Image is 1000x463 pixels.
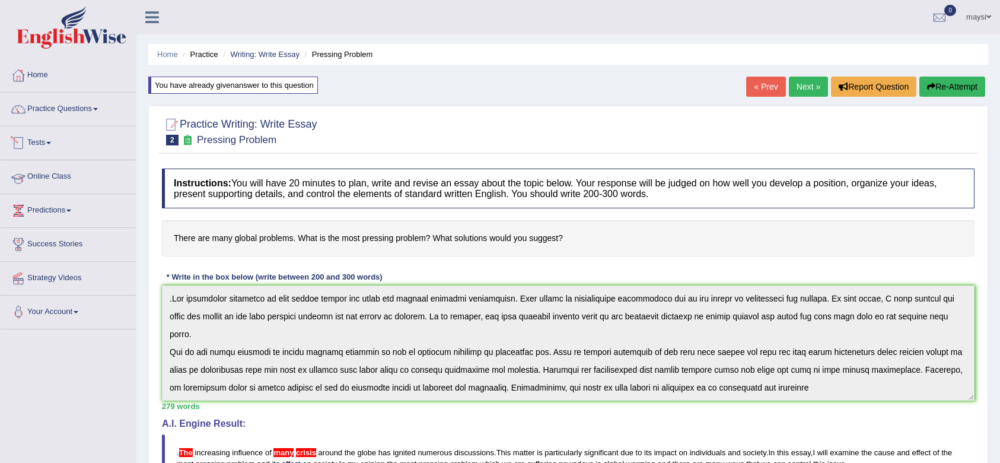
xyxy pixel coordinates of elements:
[197,134,276,145] small: Pressing Problem
[861,448,872,457] span: the
[345,448,355,457] span: the
[1,59,136,88] a: Home
[584,448,619,457] span: significant
[230,50,300,59] a: Writing: Write Essay
[265,448,272,457] span: of
[496,448,511,457] span: This
[817,448,828,457] span: will
[454,448,494,457] span: discussions
[162,271,387,283] div: * Write in the box below (write between 200 and 300 words)
[679,448,687,457] span: on
[743,448,766,457] span: society
[1,93,136,122] a: Practice Questions
[232,448,263,457] span: influence
[181,135,194,146] small: Exam occurring question
[830,448,859,457] span: examine
[897,448,910,457] span: and
[768,448,775,457] span: In
[319,448,342,457] span: around
[746,77,785,97] a: « Prev
[294,448,296,457] span: Possible agreement error. The noun crisis seems to be countable; consider using: “many crises”. (...
[636,448,642,457] span: to
[162,401,974,412] div: 279 words
[302,49,373,60] li: Pressing Problem
[418,448,452,457] span: numerous
[148,77,318,94] div: You have already given answer to this question
[1,194,136,224] a: Predictions
[690,448,726,457] span: individuals
[944,5,956,16] span: 0
[357,448,376,457] span: globe
[166,135,179,145] span: 2
[393,448,415,457] span: ignited
[831,77,916,97] button: Report Question
[728,448,741,457] span: and
[174,178,231,188] b: Instructions:
[537,448,542,457] span: is
[813,448,815,457] span: I
[162,169,974,208] h4: You will have 20 minutes to plan, write and revise an essay about the topic below. Your response ...
[273,448,294,457] span: Possible agreement error. The noun crisis seems to be countable; consider using: “many crises”. (...
[912,448,931,457] span: effect
[791,448,811,457] span: essay
[180,49,218,60] li: Practice
[162,418,974,429] h4: A.I. Engine Result:
[777,448,789,457] span: this
[654,448,677,457] span: impact
[620,448,633,457] span: due
[195,448,230,457] span: increasing
[162,220,974,256] h4: There are many global problems. What is the most pressing problem? What solutions would you suggest?
[933,448,940,457] span: of
[941,448,952,457] span: the
[179,448,193,457] span: Add a space between sentences. (did you mean: The)
[874,448,895,457] span: cause
[644,448,652,457] span: its
[1,228,136,258] a: Success Stories
[296,448,316,457] span: Possible agreement error. The noun crisis seems to be countable; consider using: “many crises”. (...
[789,77,828,97] a: Next »
[544,448,582,457] span: particularly
[1,296,136,325] a: Your Account
[157,50,178,59] a: Home
[513,448,535,457] span: matter
[378,448,391,457] span: has
[1,160,136,190] a: Online Class
[162,116,317,145] h2: Practice Writing: Write Essay
[1,262,136,291] a: Strategy Videos
[1,126,136,156] a: Tests
[177,448,179,457] span: Don’t put a space before the full stop. (did you mean: .)
[919,77,985,97] button: Re-Attempt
